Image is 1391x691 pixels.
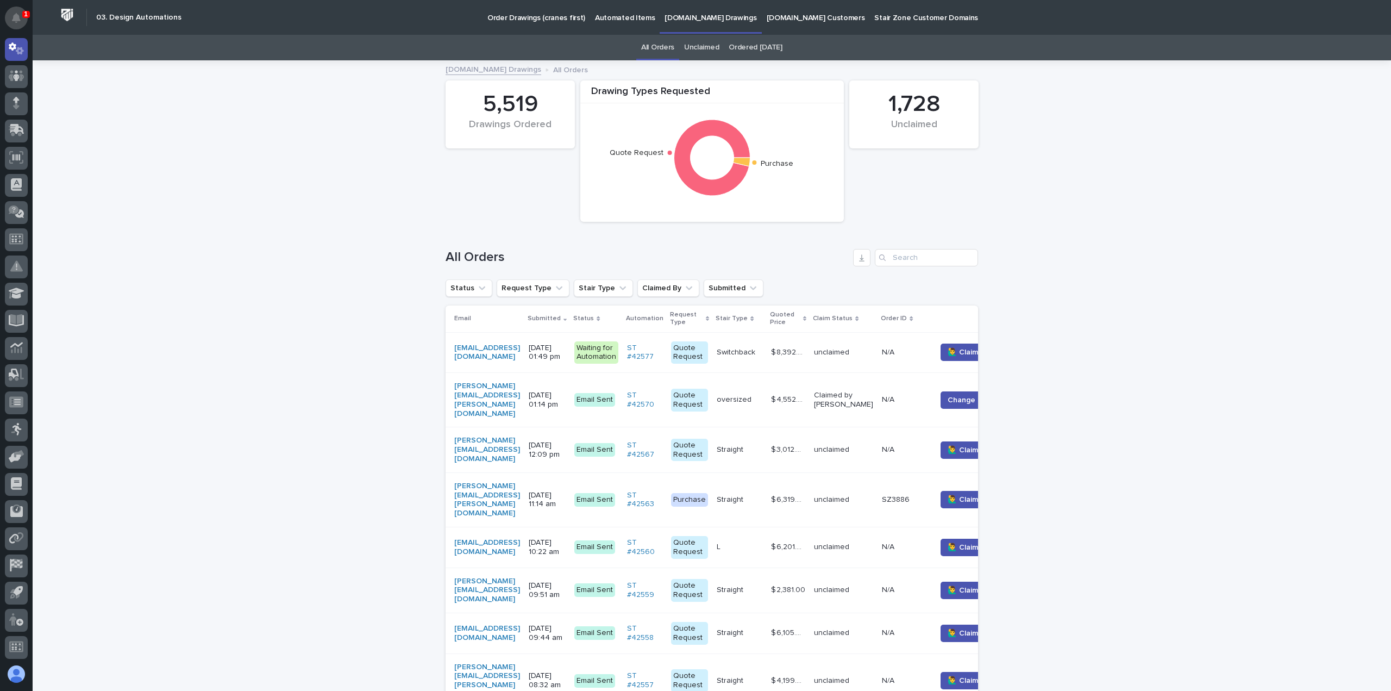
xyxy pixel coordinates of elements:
[771,346,807,357] p: $ 8,392.00
[671,579,708,602] div: Quote Request
[446,332,1029,373] tr: [EMAIL_ADDRESS][DOMAIN_NAME] [DATE] 01:49 pmWaiting for AutomationST #42577 Quote RequestSwitchba...
[948,494,1001,505] span: 🙋‍♂️ Claim Order
[529,491,566,509] p: [DATE] 11:14 am
[446,63,541,75] a: [DOMAIN_NAME] Drawings
[814,676,873,686] p: unclaimed
[671,439,708,462] div: Quote Request
[627,581,662,600] a: ST #42559
[529,624,566,643] p: [DATE] 09:44 am
[868,91,960,118] div: 1,728
[771,493,807,505] p: $ 6,319.00
[574,279,633,297] button: Stair Type
[814,391,873,409] p: Claimed by [PERSON_NAME]
[446,250,849,265] h1: All Orders
[771,393,807,404] p: $ 4,552.00
[716,313,748,325] p: Stair Type
[941,539,1008,556] button: 🙋‍♂️ Claim Order
[941,582,1008,599] button: 🙋‍♂️ Claim Order
[454,436,520,463] a: [PERSON_NAME][EMAIL_ADDRESS][DOMAIN_NAME]
[529,391,566,409] p: [DATE] 01:14 pm
[454,577,520,604] a: [PERSON_NAME][EMAIL_ADDRESS][DOMAIN_NAME]
[610,149,663,157] text: Quote Request
[941,625,1008,642] button: 🙋‍♂️ Claim Order
[627,538,662,557] a: ST #42560
[529,344,566,362] p: [DATE] 01:49 pm
[684,35,719,60] a: Unclaimed
[813,313,853,325] p: Claim Status
[941,344,1008,361] button: 🙋‍♂️ Claim Order
[626,313,663,325] p: Automation
[882,493,912,505] p: SZ3886
[464,91,556,118] div: 5,519
[704,279,763,297] button: Submitted
[868,119,960,142] div: Unclaimed
[771,540,807,552] p: $ 6,201.00
[57,5,77,25] img: Workspace Logo
[948,347,1001,358] span: 🙋‍♂️ Claim Order
[553,63,588,75] p: All Orders
[574,674,615,688] div: Email Sent
[771,583,807,595] p: $ 2,381.00
[96,13,181,22] h2: 03. Design Automations
[941,491,1008,508] button: 🙋‍♂️ Claim Order
[717,626,745,638] p: Straight
[14,13,28,30] div: Notifications1
[574,540,615,554] div: Email Sent
[529,581,566,600] p: [DATE] 09:51 am
[671,389,708,412] div: Quote Request
[573,313,594,325] p: Status
[446,373,1029,427] tr: [PERSON_NAME][EMAIL_ADDRESS][PERSON_NAME][DOMAIN_NAME] [DATE] 01:14 pmEmail SentST #42570 Quote R...
[454,313,471,325] p: Email
[941,441,1008,459] button: 🙋‍♂️ Claim Order
[641,35,674,60] a: All Orders
[574,443,615,457] div: Email Sent
[670,309,703,329] p: Request Type
[729,35,782,60] a: Ordered [DATE]
[671,536,708,559] div: Quote Request
[627,491,662,509] a: ST #42563
[717,493,745,505] p: Straight
[882,540,897,552] p: N/A
[717,393,754,404] p: oversized
[948,542,1001,553] span: 🙋‍♂️ Claim Order
[717,443,745,455] p: Straight
[627,391,662,409] a: ST #42570
[627,671,662,690] a: ST #42557
[671,493,708,507] div: Purchase
[882,393,897,404] p: N/A
[627,441,662,459] a: ST #42567
[671,622,708,645] div: Quote Request
[24,10,28,18] p: 1
[627,344,662,362] a: ST #42577
[529,671,566,690] p: [DATE] 08:32 am
[637,279,699,297] button: Claimed By
[446,527,1029,568] tr: [EMAIL_ADDRESS][DOMAIN_NAME] [DATE] 10:22 amEmail SentST #42560 Quote RequestLL $ 6,201.00$ 6,201...
[875,249,978,266] input: Search
[771,626,807,638] p: $ 6,105.00
[941,391,1011,409] button: Change Claimer
[948,675,1001,686] span: 🙋‍♂️ Claim Order
[454,382,520,418] a: [PERSON_NAME][EMAIL_ADDRESS][PERSON_NAME][DOMAIN_NAME]
[814,348,873,357] p: unclaimed
[671,341,708,364] div: Quote Request
[814,495,873,505] p: unclaimed
[882,674,897,686] p: N/A
[574,341,618,364] div: Waiting for Automation
[770,309,800,329] p: Quoted Price
[761,160,793,168] text: Purchase
[529,538,566,557] p: [DATE] 10:22 am
[948,445,1001,456] span: 🙋‍♂️ Claim Order
[454,624,520,643] a: [EMAIL_ADDRESS][DOMAIN_NAME]
[717,540,723,552] p: L
[464,119,556,142] div: Drawings Ordered
[717,346,757,357] p: Switchback
[717,583,745,595] p: Straight
[446,427,1029,472] tr: [PERSON_NAME][EMAIL_ADDRESS][DOMAIN_NAME] [DATE] 12:09 pmEmail SentST #42567 Quote RequestStraigh...
[446,613,1029,653] tr: [EMAIL_ADDRESS][DOMAIN_NAME] [DATE] 09:44 amEmail SentST #42558 Quote RequestStraightStraight $ 6...
[454,482,520,518] a: [PERSON_NAME][EMAIL_ADDRESS][PERSON_NAME][DOMAIN_NAME]
[627,624,662,643] a: ST #42558
[941,672,1008,689] button: 🙋‍♂️ Claim Order
[882,346,897,357] p: N/A
[948,628,1001,639] span: 🙋‍♂️ Claim Order
[948,585,1001,596] span: 🙋‍♂️ Claim Order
